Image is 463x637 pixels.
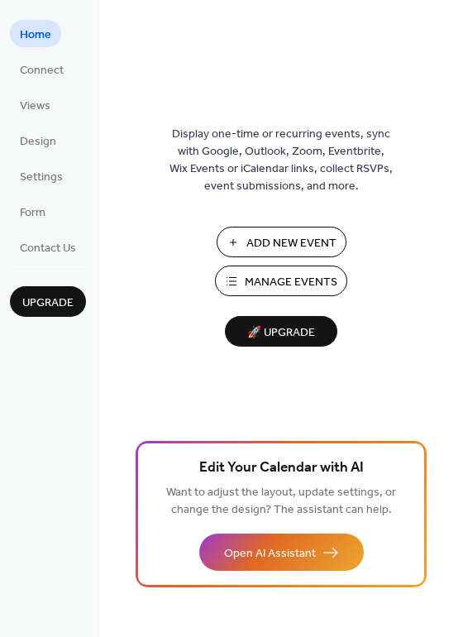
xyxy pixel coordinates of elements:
[169,126,393,195] span: Display one-time or recurring events, sync with Google, Outlook, Zoom, Eventbrite, Wix Events or ...
[166,481,396,521] span: Want to adjust the layout, update settings, or change the design? The assistant can help.
[246,235,337,252] span: Add New Event
[20,240,76,257] span: Contact Us
[10,233,86,261] a: Contact Us
[10,162,73,189] a: Settings
[20,98,50,115] span: Views
[20,26,51,44] span: Home
[20,133,56,151] span: Design
[10,55,74,83] a: Connect
[225,316,337,347] button: 🚀 Upgrade
[20,169,63,186] span: Settings
[199,534,364,571] button: Open AI Assistant
[245,274,337,291] span: Manage Events
[10,127,66,154] a: Design
[22,295,74,312] span: Upgrade
[235,322,327,344] span: 🚀 Upgrade
[20,62,64,79] span: Connect
[10,286,86,317] button: Upgrade
[20,204,45,222] span: Form
[199,457,364,480] span: Edit Your Calendar with AI
[215,266,347,296] button: Manage Events
[10,91,60,118] a: Views
[10,198,55,225] a: Form
[224,545,316,563] span: Open AI Assistant
[217,227,346,257] button: Add New Event
[10,20,61,47] a: Home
